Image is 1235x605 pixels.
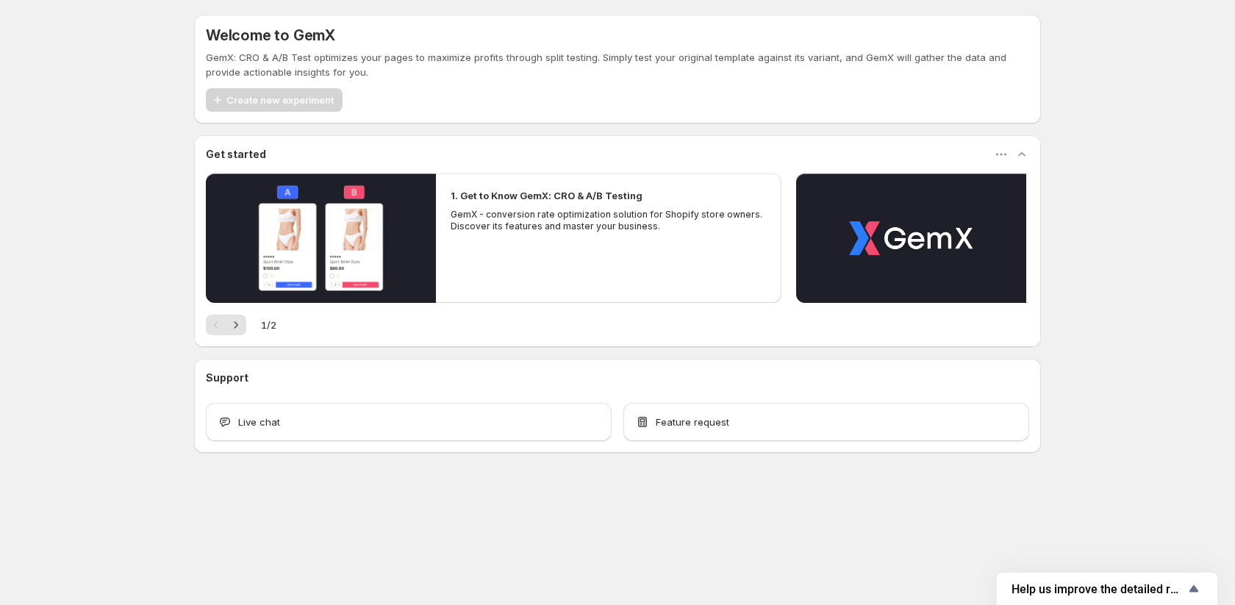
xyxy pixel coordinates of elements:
[206,50,1029,79] p: GemX: CRO & A/B Test optimizes your pages to maximize profits through split testing. Simply test ...
[206,173,436,303] button: Play video
[796,173,1026,303] button: Play video
[1012,582,1185,596] span: Help us improve the detailed report for A/B campaigns
[206,147,266,162] h3: Get started
[206,315,246,335] nav: Pagination
[206,370,248,385] h3: Support
[656,415,729,429] span: Feature request
[451,188,642,203] h2: 1. Get to Know GemX: CRO & A/B Testing
[1012,580,1203,598] button: Show survey - Help us improve the detailed report for A/B campaigns
[206,26,335,44] h5: Welcome to GemX
[451,209,767,232] p: GemX - conversion rate optimization solution for Shopify store owners. Discover its features and ...
[226,315,246,335] button: Next
[261,318,276,332] span: 1 / 2
[238,415,280,429] span: Live chat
